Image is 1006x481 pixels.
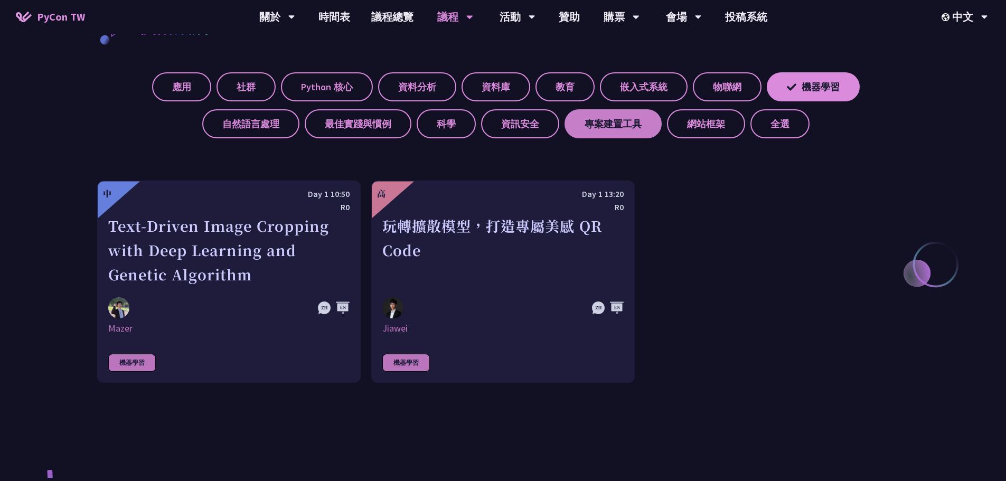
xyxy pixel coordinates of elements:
img: Locale Icon [942,13,952,21]
label: 資料庫 [462,72,530,101]
label: 教育 [535,72,595,101]
div: Mazer [108,322,350,335]
a: 中 Day 1 10:50 R0 Text-Driven Image Cropping with Deep Learning and Genetic Algorithm Mazer Mazer ... [97,181,361,383]
label: 全選 [750,109,810,138]
label: 社群 [217,72,276,101]
img: Mazer [108,297,129,318]
label: 自然語言處理 [202,109,299,138]
img: Jiawei [382,297,403,319]
label: 物聯網 [693,72,761,101]
label: 資料分析 [378,72,456,101]
a: PyCon TW [5,4,96,30]
div: R0 [382,201,624,214]
div: Text-Driven Image Cropping with Deep Learning and Genetic Algorithm [108,214,350,287]
label: 機器學習 [767,72,860,101]
label: 資訊安全 [481,109,559,138]
img: Home icon of PyCon TW 2025 [16,12,32,22]
div: R0 [108,201,350,214]
div: Jiawei [382,322,624,335]
span: PyCon TW [37,9,85,25]
label: 網站框架 [667,109,745,138]
label: 嵌入式系統 [600,72,688,101]
label: 科學 [417,109,476,138]
div: 中 [103,187,111,200]
div: 機器學習 [108,354,156,372]
label: 應用 [152,72,211,101]
div: 機器學習 [382,354,430,372]
div: Day 1 13:20 [382,187,624,201]
div: 玩轉擴散模型，打造專屬美感 QR Code [382,214,624,287]
div: Day 1 10:50 [108,187,350,201]
a: 高 Day 1 13:20 R0 玩轉擴散模型，打造專屬美感 QR Code Jiawei Jiawei 機器學習 [371,181,635,383]
div: 高 [377,187,386,200]
label: Python 核心 [281,72,373,101]
label: 專案建置工具 [565,109,662,138]
label: 最佳實踐與慣例 [305,109,411,138]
